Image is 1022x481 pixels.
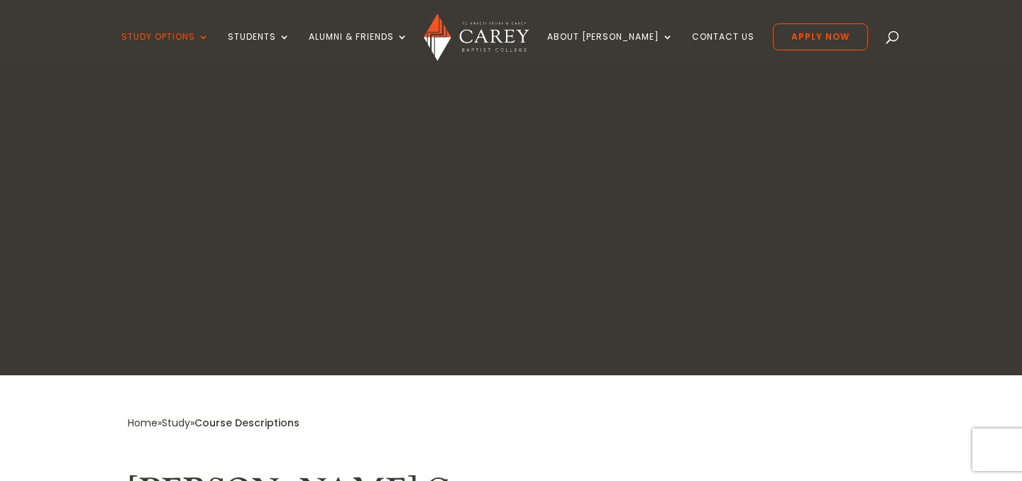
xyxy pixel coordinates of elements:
[121,32,209,65] a: Study Options
[424,13,528,61] img: Carey Baptist College
[128,416,300,430] span: » »
[228,32,290,65] a: Students
[773,23,868,50] a: Apply Now
[692,32,754,65] a: Contact Us
[309,32,408,65] a: Alumni & Friends
[547,32,674,65] a: About [PERSON_NAME]
[162,416,190,430] a: Study
[128,416,158,430] a: Home
[194,416,300,430] span: Course Descriptions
